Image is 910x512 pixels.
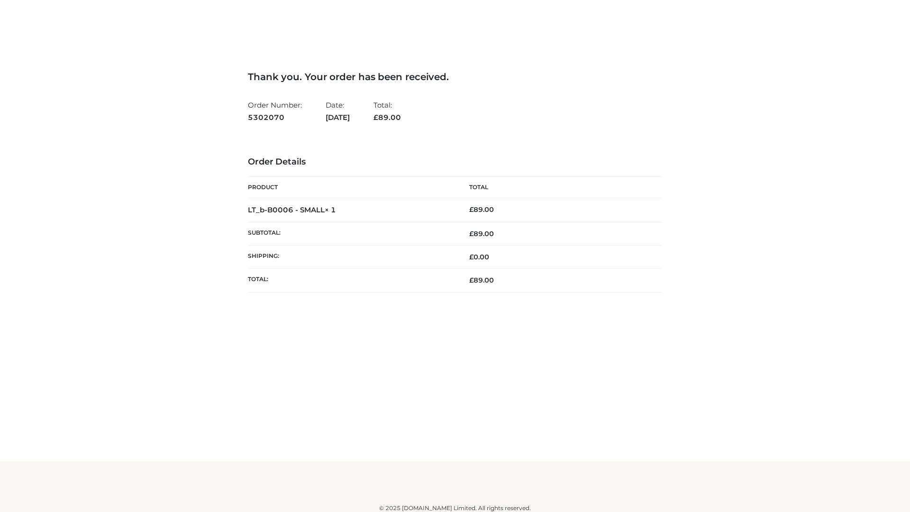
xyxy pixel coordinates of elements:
[469,229,494,238] span: 89.00
[248,222,455,245] th: Subtotal:
[326,97,350,126] li: Date:
[373,113,401,122] span: 89.00
[248,71,662,82] h3: Thank you. Your order has been received.
[469,229,473,238] span: £
[469,253,489,261] bdi: 0.00
[248,157,662,167] h3: Order Details
[373,113,378,122] span: £
[469,276,473,284] span: £
[326,111,350,124] strong: [DATE]
[248,246,455,269] th: Shipping:
[248,177,455,198] th: Product
[455,177,662,198] th: Total
[469,205,494,214] bdi: 89.00
[248,269,455,292] th: Total:
[469,205,473,214] span: £
[469,253,473,261] span: £
[248,111,302,124] strong: 5302070
[248,97,302,126] li: Order Number:
[325,205,336,214] strong: × 1
[248,205,336,214] strong: LT_b-B0006 - SMALL
[373,97,401,126] li: Total:
[469,276,494,284] span: 89.00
